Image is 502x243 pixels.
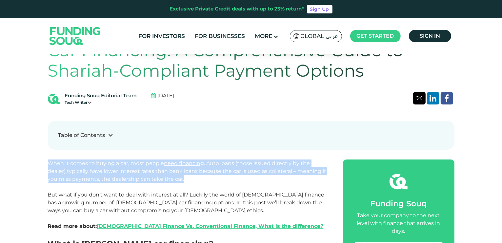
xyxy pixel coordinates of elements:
a: Sign Up [307,5,332,13]
span: When it comes to buying a car, most people . Auto loans (those issued directly by the dealer) typ... [48,160,326,182]
span: Funding Souq [371,199,427,208]
a: need financing [164,160,204,166]
div: Table of Contents [58,131,105,139]
span: Global عربي [301,32,338,40]
img: SA Flag [293,33,299,39]
span: But what if you don’t want to deal with interest at all? Luckily the world of [DEMOGRAPHIC_DATA] ... [48,192,325,229]
a: For Investors [137,31,187,42]
a: [DEMOGRAPHIC_DATA] Finance Vs. Conventional Finance, What is the difference? [97,223,324,229]
div: Exclusive Private Credit deals with up to 23% return* [170,5,304,13]
div: Tech Writer [65,100,137,105]
a: For Businesses [193,31,247,42]
span: More [255,33,272,39]
img: fsicon [390,173,408,191]
div: Funding Souq Editorial Team [65,92,137,100]
div: Take your company to the next level with finance that arrives in days. [351,212,447,235]
h1: Car Financing: A Comprehensive Guide to Shariah-Compliant Payment Options [48,40,454,81]
img: Logo [43,19,107,52]
img: twitter [416,96,422,100]
img: Blog Author [48,93,60,105]
span: Get started [357,33,394,39]
span: [DATE] [158,92,174,100]
strong: Read more about: [48,223,324,229]
span: Sign in [420,33,440,39]
a: Sign in [409,30,451,42]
